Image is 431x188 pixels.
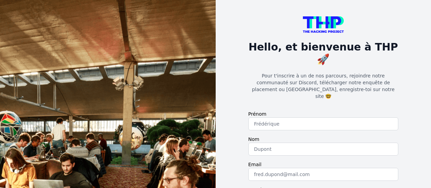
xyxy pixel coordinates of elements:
[248,72,399,100] p: Pour t'inscrire à un de nos parcours, rejoindre notre communauté sur Discord, télécharger notre e...
[248,168,399,181] input: fred.dupond@mail.com
[248,111,399,117] label: Prénom
[248,143,399,156] input: Dupont
[303,16,344,33] img: logo
[248,117,399,130] input: Frédérique
[248,136,399,143] label: Nom
[248,161,399,168] label: Email
[248,41,399,66] h1: Hello, et bienvenue à THP 🚀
